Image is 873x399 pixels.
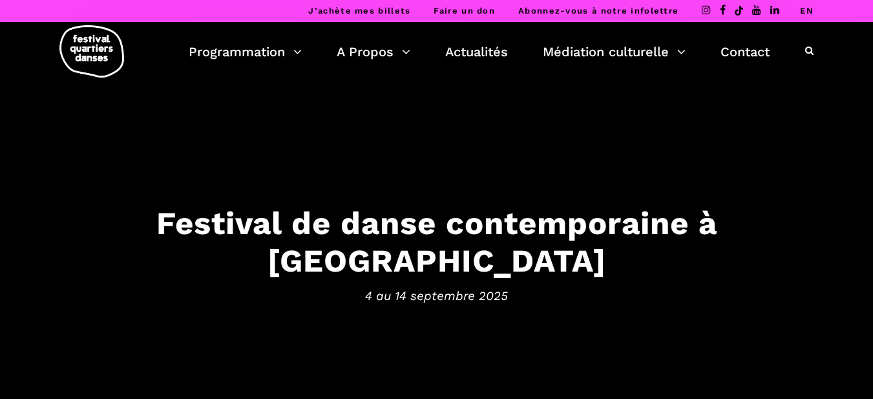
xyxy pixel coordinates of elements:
a: Médiation culturelle [543,41,686,63]
a: Programmation [189,41,302,63]
a: Contact [720,41,770,63]
a: Faire un don [434,6,495,16]
a: Actualités [445,41,508,63]
a: EN [800,6,814,16]
h3: Festival de danse contemporaine à [GEOGRAPHIC_DATA] [36,204,837,280]
a: Abonnez-vous à notre infolettre [518,6,678,16]
a: A Propos [337,41,410,63]
a: J’achète mes billets [308,6,410,16]
span: 4 au 14 septembre 2025 [36,286,837,306]
img: logo-fqd-med [59,25,124,78]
